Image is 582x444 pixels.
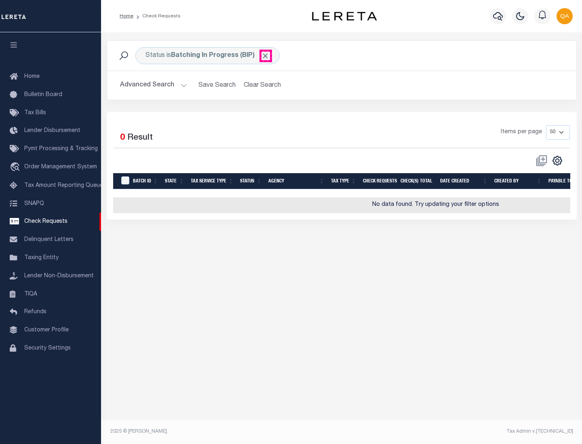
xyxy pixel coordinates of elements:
[237,173,265,190] th: Status: activate to sort column ascending
[10,162,23,173] i: travel_explore
[133,13,181,20] li: Check Requests
[491,173,545,190] th: Created By: activate to sort column ascending
[194,77,240,93] button: Save Search
[135,47,280,64] div: Status is
[265,173,328,190] th: Agency: activate to sort column ascending
[24,164,97,170] span: Order Management System
[24,291,37,297] span: TIQA
[24,273,94,279] span: Lender Non-Disbursement
[557,8,573,24] img: svg+xml;base64,PHN2ZyB4bWxucz0iaHR0cDovL3d3dy53My5vcmcvMjAwMC9zdmciIHBvaW50ZXItZXZlbnRzPSJub25lIi...
[120,77,187,93] button: Advanced Search
[120,134,125,142] span: 0
[261,52,270,60] span: Click to Remove
[24,237,74,243] span: Delinquent Letters
[24,201,44,206] span: SNAPQ
[24,92,62,98] span: Bulletin Board
[171,52,270,59] b: Batching In Progress (BIP)
[104,428,342,435] div: 2025 © [PERSON_NAME].
[240,77,285,93] button: Clear Search
[188,173,237,190] th: Tax Service Type: activate to sort column ascending
[162,173,188,190] th: State: activate to sort column ascending
[127,132,153,145] label: Result
[24,346,71,351] span: Security Settings
[24,327,69,333] span: Customer Profile
[312,12,377,21] img: logo-dark.svg
[348,428,573,435] div: Tax Admin v.[TECHNICAL_ID]
[24,309,46,315] span: Refunds
[24,183,103,188] span: Tax Amount Reporting Queue
[24,255,59,261] span: Taxing Entity
[360,173,397,190] th: Check Requests
[120,14,133,19] a: Home
[24,110,46,116] span: Tax Bills
[397,173,437,190] th: Check(s) Total
[24,74,40,80] span: Home
[130,173,162,190] th: Batch Id: activate to sort column ascending
[437,173,491,190] th: Date Created: activate to sort column ascending
[501,128,542,137] span: Items per page
[24,219,67,224] span: Check Requests
[328,173,360,190] th: Tax Type: activate to sort column ascending
[24,146,98,152] span: Pymt Processing & Tracking
[24,128,80,134] span: Lender Disbursement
